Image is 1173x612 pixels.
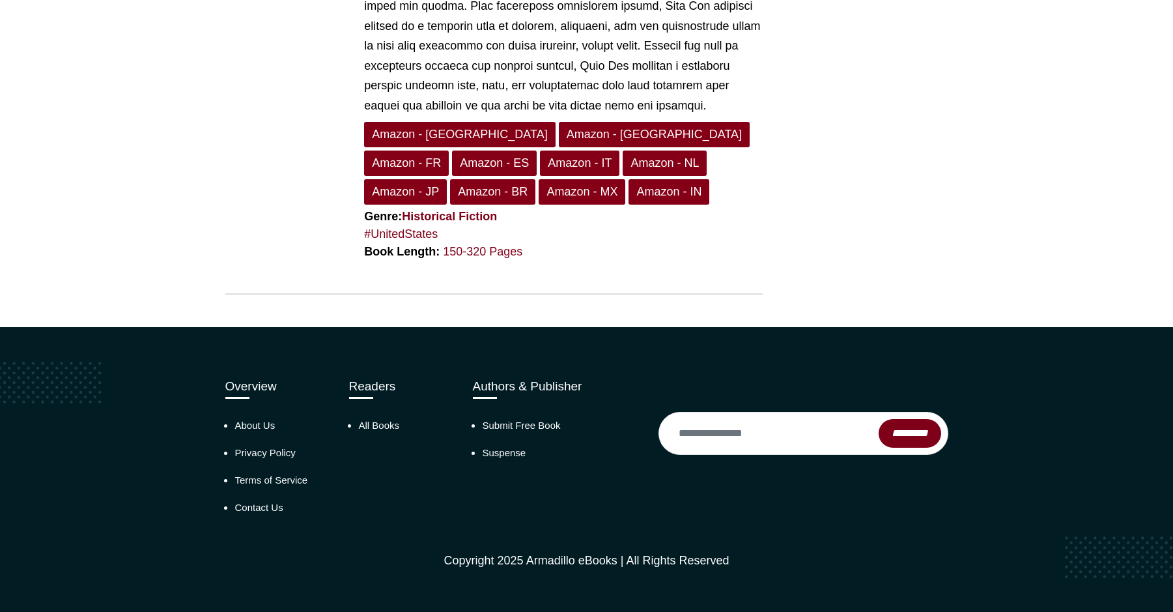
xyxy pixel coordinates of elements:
[483,420,561,431] a: Submit Free Book
[364,210,497,223] strong: Genre:
[540,151,619,176] a: Amazon - IT
[235,447,296,458] a: Privacy Policy
[225,379,330,394] h3: Overview
[364,122,555,147] a: Amazon - [GEOGRAPHIC_DATA]
[450,179,535,205] a: Amazon - BR
[483,447,526,458] a: Suspense
[539,179,625,205] a: Amazon - MX
[235,474,308,486] a: Terms of Service
[364,179,447,205] a: Amazon - JP
[235,502,283,513] a: Contact Us
[359,420,400,431] a: All Books
[364,151,449,176] a: Amazon - FR
[349,379,453,394] h3: Readers
[623,151,707,176] a: Amazon - NL
[225,552,948,570] p: Copyright 2025 Armadillo eBooks | All Rights Reserved
[629,179,709,205] a: Amazon - IN
[473,379,639,394] h3: Authors & Publisher
[452,151,537,176] a: Amazon - ES
[364,245,440,258] strong: Book Length:
[559,122,750,147] a: Amazon - [GEOGRAPHIC_DATA]
[364,227,438,240] a: #UnitedStates
[443,245,522,258] a: 150-320 Pages
[235,420,276,431] a: About Us
[402,210,497,223] a: Historical Fiction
